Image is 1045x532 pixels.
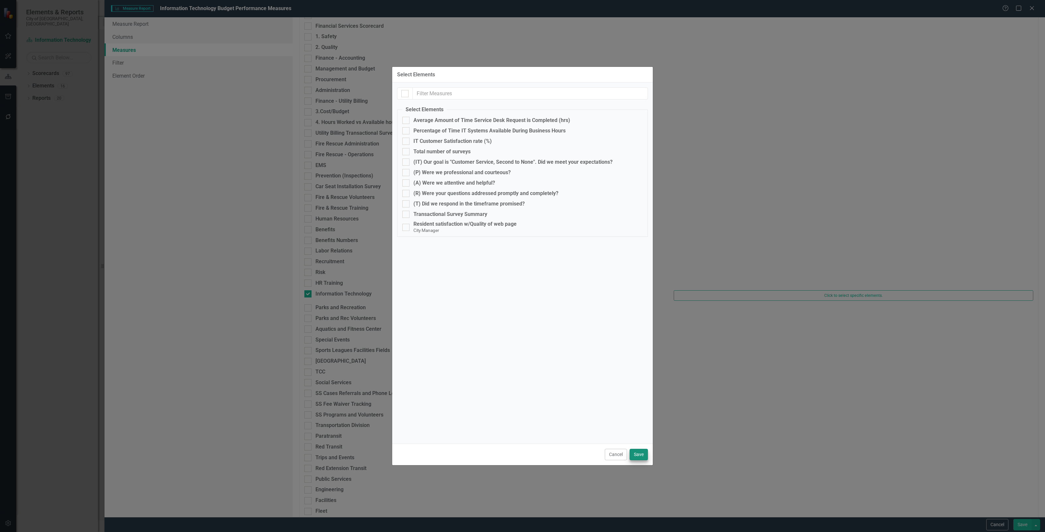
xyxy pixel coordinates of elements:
[402,106,447,114] legend: Select Elements
[413,149,471,155] div: Total number of surveys
[412,87,648,99] input: Filter Measures
[413,138,492,144] div: IT Customer Satisfaction rate (%)
[413,117,570,123] div: Average Amount of Time Service Desk Request is Completed (hrs)
[397,72,435,78] div: Select Elements
[413,211,487,217] div: Transactional Survey Summary
[413,128,566,134] div: Percentage of Time IT Systems Available During Business Hours
[413,228,439,233] small: City Manager
[413,180,495,186] div: (A) Were we attentive and helpful?
[413,170,511,175] div: (P) Were we professional and courteous?
[413,221,517,227] div: Resident satisfaction w/Quality of web page
[605,449,627,460] button: Cancel
[413,201,525,207] div: (T) Did we respond in the timeframe promised?
[630,449,648,460] button: Save
[413,190,558,196] div: (R) Were your questions addressed promptly and completely?
[413,159,613,165] div: (IT) Our goal is "Customer Service, Second to None". Did we meet your expectations?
